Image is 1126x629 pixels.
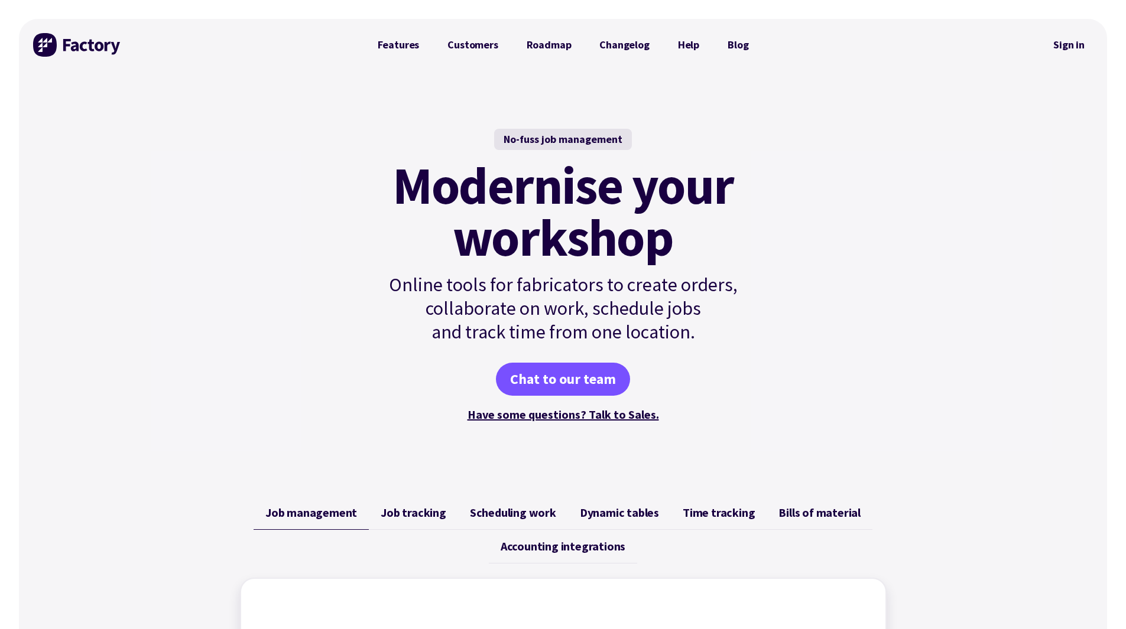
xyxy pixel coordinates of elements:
a: Features [364,33,434,57]
span: Accounting integrations [501,539,625,553]
span: Bills of material [778,506,861,520]
span: Scheduling work [470,506,556,520]
a: Changelog [585,33,663,57]
a: Have some questions? Talk to Sales. [468,407,659,422]
a: Chat to our team [496,363,630,396]
nav: Primary Navigation [364,33,763,57]
span: Time tracking [683,506,755,520]
a: Sign in [1045,31,1093,58]
iframe: Chat Widget [1067,572,1126,629]
nav: Secondary Navigation [1045,31,1093,58]
img: Factory [33,33,122,57]
span: Job tracking [381,506,446,520]
a: Customers [433,33,512,57]
a: Roadmap [512,33,586,57]
div: No-fuss job management [494,129,632,150]
span: Job management [265,506,357,520]
mark: Modernise your workshop [392,159,734,263]
p: Online tools for fabricators to create orders, collaborate on work, schedule jobs and track time ... [364,273,763,344]
a: Help [664,33,713,57]
a: Blog [713,33,762,57]
span: Dynamic tables [580,506,659,520]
